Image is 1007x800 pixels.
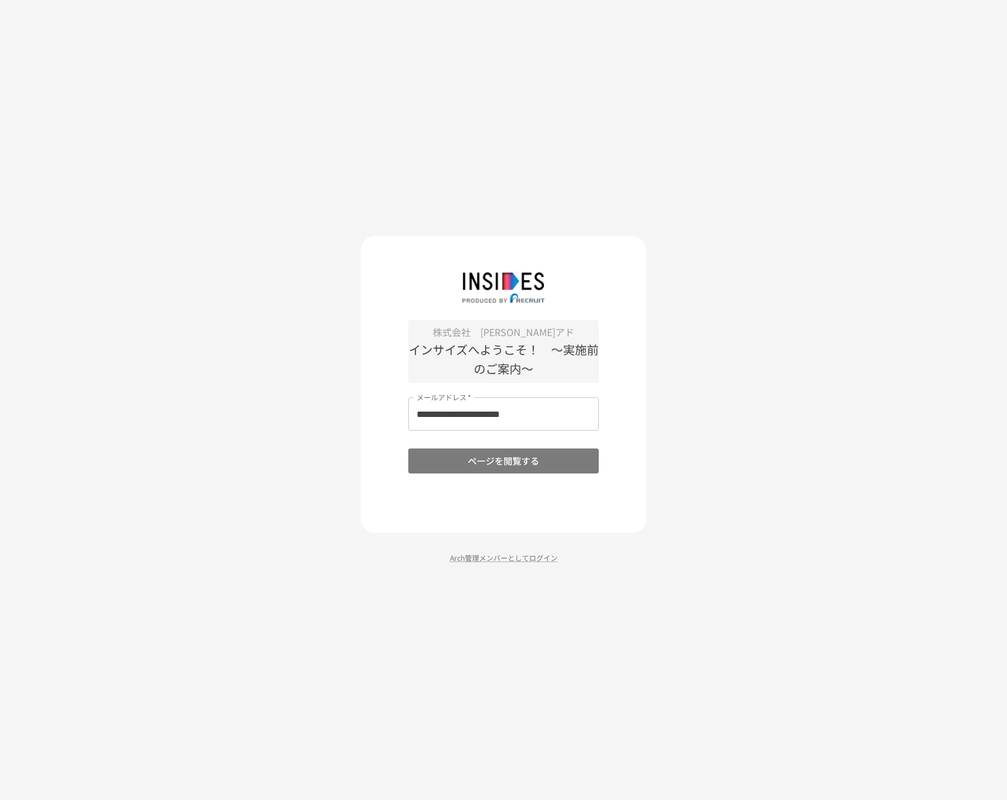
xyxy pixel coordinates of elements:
p: 株式会社 [PERSON_NAME]アド [408,325,599,340]
img: JmGSPSkPjKwBq77AtHmwC7bJguQHJlCRQfAXtnx4WuV [462,272,545,303]
p: Arch管理メンバーとしてログイン [361,552,646,563]
label: メールアドレス [417,392,471,402]
p: インサイズへようこそ！ ～実施前のご案内～ [408,340,599,378]
button: ページを閲覧する [408,448,599,473]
